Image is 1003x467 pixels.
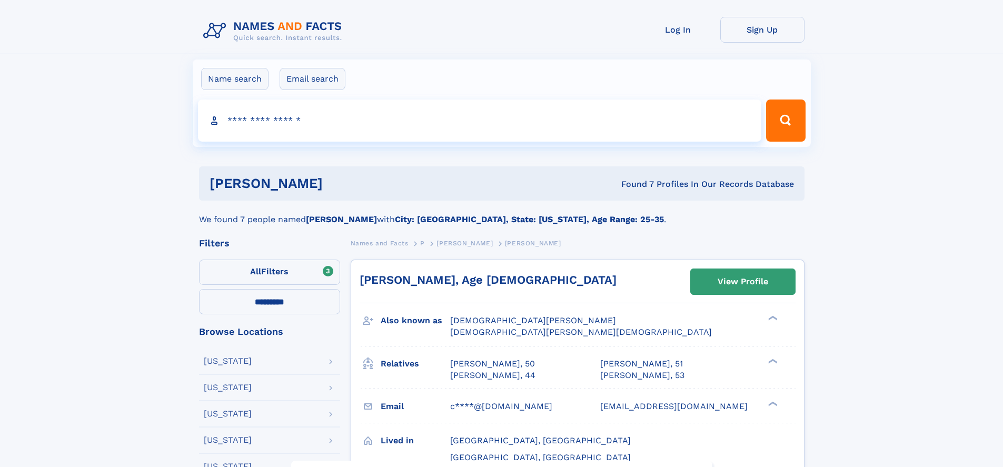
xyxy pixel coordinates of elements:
[450,370,535,381] a: [PERSON_NAME], 44
[691,269,795,294] a: View Profile
[280,68,345,90] label: Email search
[600,370,684,381] a: [PERSON_NAME], 53
[198,100,762,142] input: search input
[351,236,409,250] a: Names and Facts
[436,236,493,250] a: [PERSON_NAME]
[210,177,472,190] h1: [PERSON_NAME]
[766,100,805,142] button: Search Button
[199,201,805,226] div: We found 7 people named with .
[381,312,450,330] h3: Also known as
[766,315,778,322] div: ❯
[250,266,261,276] span: All
[720,17,805,43] a: Sign Up
[436,240,493,247] span: [PERSON_NAME]
[636,17,720,43] a: Log In
[204,436,252,444] div: [US_STATE]
[201,68,269,90] label: Name search
[450,452,631,462] span: [GEOGRAPHIC_DATA], [GEOGRAPHIC_DATA]
[360,273,617,286] a: [PERSON_NAME], Age [DEMOGRAPHIC_DATA]
[420,236,425,250] a: P
[381,432,450,450] h3: Lived in
[450,358,535,370] a: [PERSON_NAME], 50
[450,315,616,325] span: [DEMOGRAPHIC_DATA][PERSON_NAME]
[199,260,340,285] label: Filters
[766,357,778,364] div: ❯
[420,240,425,247] span: P
[395,214,664,224] b: City: [GEOGRAPHIC_DATA], State: [US_STATE], Age Range: 25-35
[306,214,377,224] b: [PERSON_NAME]
[472,178,794,190] div: Found 7 Profiles In Our Records Database
[199,17,351,45] img: Logo Names and Facts
[381,398,450,415] h3: Email
[718,270,768,294] div: View Profile
[505,240,561,247] span: [PERSON_NAME]
[204,357,252,365] div: [US_STATE]
[600,358,683,370] a: [PERSON_NAME], 51
[450,435,631,445] span: [GEOGRAPHIC_DATA], [GEOGRAPHIC_DATA]
[766,400,778,407] div: ❯
[381,355,450,373] h3: Relatives
[204,383,252,392] div: [US_STATE]
[204,410,252,418] div: [US_STATE]
[199,327,340,336] div: Browse Locations
[199,239,340,248] div: Filters
[450,327,712,337] span: [DEMOGRAPHIC_DATA][PERSON_NAME][DEMOGRAPHIC_DATA]
[600,401,748,411] span: [EMAIL_ADDRESS][DOMAIN_NAME]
